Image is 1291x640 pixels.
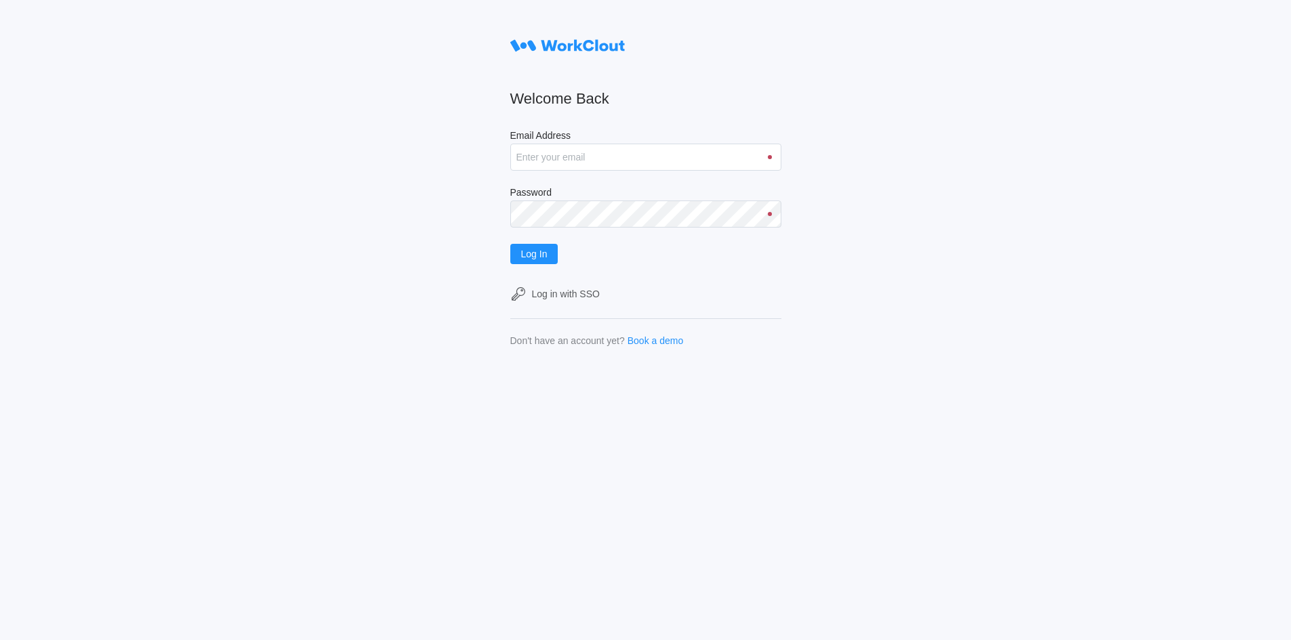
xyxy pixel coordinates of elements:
input: Enter your email [510,144,781,171]
div: Don't have an account yet? [510,335,625,346]
a: Book a demo [628,335,684,346]
label: Password [510,187,781,200]
h2: Welcome Back [510,89,781,108]
span: Log In [521,249,548,259]
div: Log in with SSO [532,289,600,299]
button: Log In [510,244,558,264]
label: Email Address [510,130,781,144]
a: Log in with SSO [510,286,781,302]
